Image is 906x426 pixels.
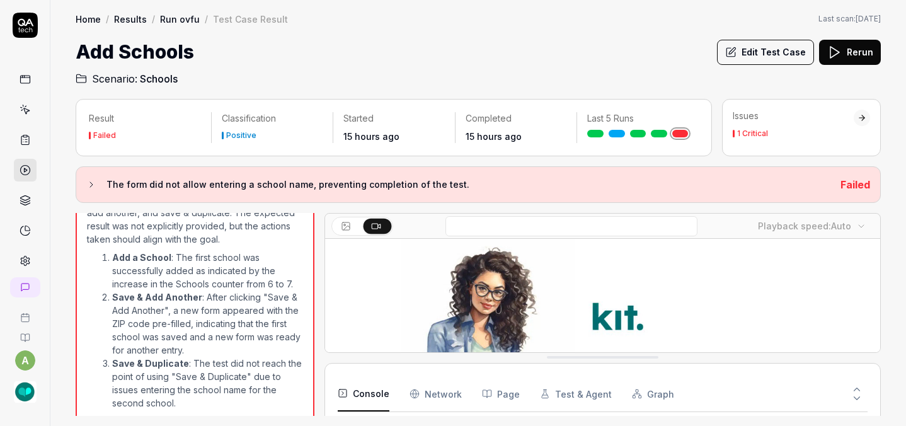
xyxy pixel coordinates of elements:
[10,277,40,297] a: New conversation
[226,132,256,139] div: Positive
[840,178,870,191] span: Failed
[15,350,35,371] button: a
[466,112,567,125] p: Completed
[114,13,147,25] a: Results
[76,71,178,86] a: Scenario:Schools
[818,13,881,25] span: Last scan:
[112,358,189,369] strong: Save & Duplicate
[14,381,37,403] img: SLP Toolkit Logo
[112,357,303,410] li: : The test did not reach the point of using "Save & Duplicate" due to issues entering the school ...
[213,13,288,25] div: Test Case Result
[856,14,881,23] time: [DATE]
[758,219,851,233] div: Playback speed:
[343,112,445,125] p: Started
[112,291,303,357] li: : After clicking "Save & Add Another", a new form appeared with the ZIP code pre-filled, indicati...
[93,132,116,139] div: Failed
[152,13,155,25] div: /
[106,13,109,25] div: /
[89,71,137,86] span: Scenario:
[76,38,194,66] h1: Add Schools
[112,252,171,263] strong: Add a School
[106,177,830,192] h3: The form did not allow entering a school name, preventing completion of the test.
[112,251,303,291] li: : The first school was successfully added as indicated by the increase in the Schools counter fro...
[410,376,462,412] button: Network
[222,112,323,125] p: Classification
[540,376,612,412] button: Test & Agent
[86,177,830,192] button: The form did not allow entering a school name, preventing completion of the test.
[89,112,201,125] p: Result
[587,112,689,125] p: Last 5 Runs
[819,40,881,65] button: Rerun
[76,13,101,25] a: Home
[818,13,881,25] button: Last scan:[DATE]
[632,376,674,412] button: Graph
[343,131,399,142] time: 15 hours ago
[140,71,178,86] span: Schools
[112,292,202,302] strong: Save & Add Another
[717,40,814,65] button: Edit Test Case
[5,323,45,343] a: Documentation
[466,131,522,142] time: 15 hours ago
[733,110,854,122] div: Issues
[482,376,520,412] button: Page
[737,130,768,137] div: 1 Critical
[87,193,303,246] p: The test case goal was to add a school, save & add another, and save & duplicate. The expected re...
[5,371,45,406] button: SLP Toolkit Logo
[205,13,208,25] div: /
[338,376,389,412] button: Console
[160,13,200,25] a: Run ovfu
[5,302,45,323] a: Book a call with us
